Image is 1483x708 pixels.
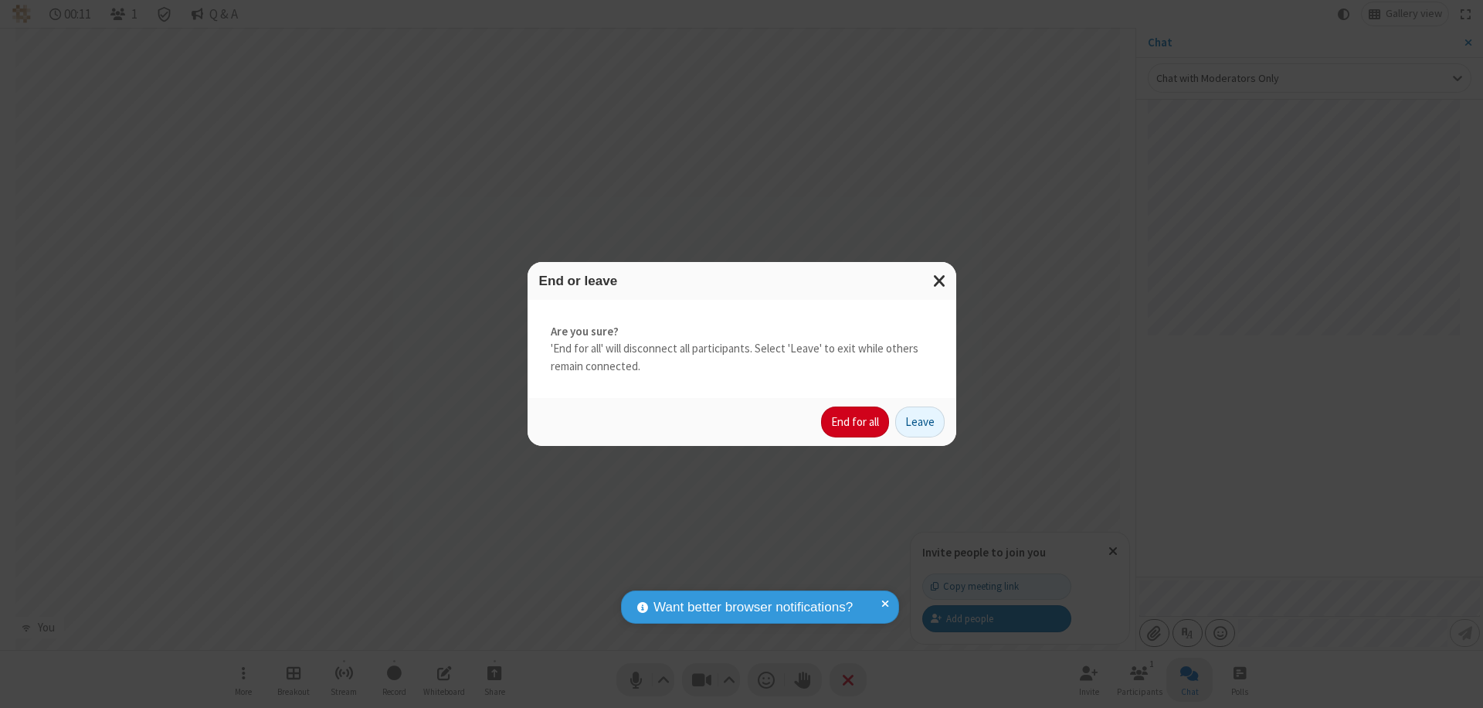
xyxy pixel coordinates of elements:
[528,300,956,399] div: 'End for all' will disconnect all participants. Select 'Leave' to exit while others remain connec...
[653,597,853,618] span: Want better browser notifications?
[539,274,945,288] h3: End or leave
[895,407,945,437] button: Leave
[821,407,889,437] button: End for all
[551,323,933,341] strong: Are you sure?
[924,262,956,300] button: Close modal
